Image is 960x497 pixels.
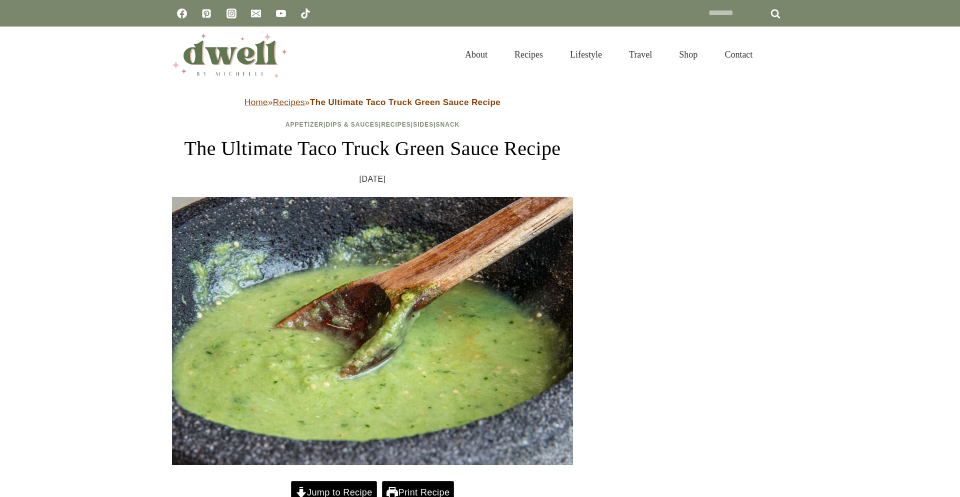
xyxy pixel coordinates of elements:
a: Shop [665,37,711,72]
a: Home [244,98,268,107]
a: Recipes [501,37,556,72]
time: [DATE] [359,172,386,187]
span: | | | | [285,121,460,128]
a: About [451,37,501,72]
h1: The Ultimate Taco Truck Green Sauce Recipe [172,134,573,164]
a: Instagram [221,4,241,24]
a: Pinterest [196,4,216,24]
a: Snack [436,121,460,128]
span: » » [244,98,500,107]
button: View Search Form [771,46,788,63]
a: Contact [711,37,766,72]
a: Facebook [172,4,192,24]
a: Lifestyle [556,37,615,72]
a: Recipes [381,121,411,128]
a: Travel [615,37,665,72]
strong: The Ultimate Taco Truck Green Sauce Recipe [310,98,500,107]
a: TikTok [295,4,315,24]
a: Email [246,4,266,24]
a: Recipes [273,98,305,107]
a: Dips & Sauces [325,121,378,128]
nav: Primary Navigation [451,37,766,72]
a: YouTube [271,4,291,24]
img: Taco Truck Green Sauce recipe Mexican,Sauces In,Molcajete made of Jalapenos [172,197,573,465]
a: Sides [413,121,433,128]
img: DWELL by michelle [172,32,287,78]
a: Appetizer [285,121,323,128]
